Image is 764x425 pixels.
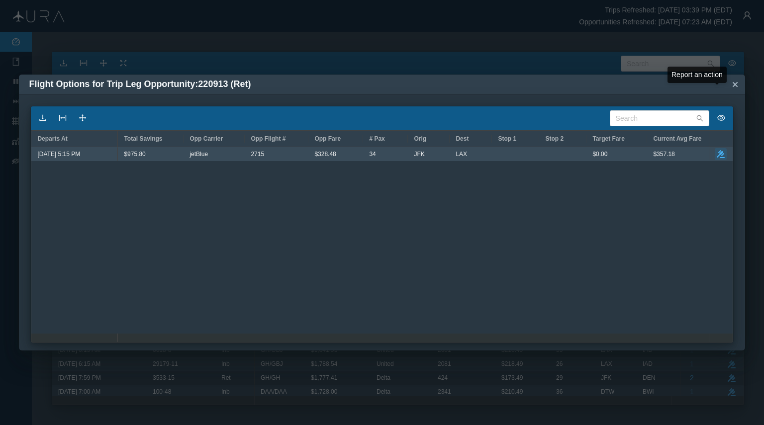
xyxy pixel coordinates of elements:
[198,79,251,89] span: 220913 (Ret)
[29,79,251,89] span: Flight Options for Trip Leg Opportunity:
[696,115,703,122] i: icon: search
[190,148,208,161] span: jetBlue
[414,135,426,142] span: Orig
[124,148,145,161] span: $975.80
[314,148,336,161] span: $328.48
[728,77,743,92] button: Close
[456,135,469,142] span: Dest
[545,135,564,142] span: Stop 2
[190,135,223,142] span: Opp Carrier
[498,135,516,142] span: Stop 1
[369,135,384,142] span: # Pax
[55,110,71,126] button: icon: column-width
[369,148,376,161] span: 34
[414,148,424,161] span: JFK
[668,67,727,83] div: Report an action
[35,110,51,126] button: icon: download
[653,135,701,142] span: Current Avg Fare
[592,148,607,161] span: $0.00
[37,135,67,142] span: Departs At
[314,135,341,142] span: Opp Fare
[251,148,264,161] span: 2715
[592,135,624,142] span: Target Fare
[713,110,729,126] button: icon: eye
[251,135,286,142] span: Opp Flight #
[75,110,91,126] button: icon: drag
[124,135,162,142] span: Total Savings
[37,148,80,161] span: [DATE] 5:15 PM
[456,148,467,161] span: LAX
[653,148,674,161] span: $357.18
